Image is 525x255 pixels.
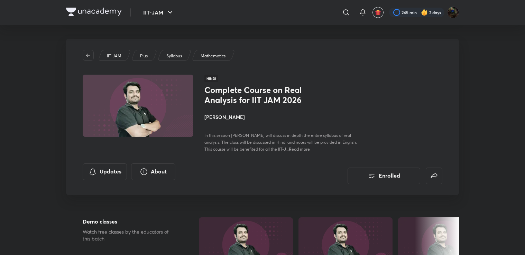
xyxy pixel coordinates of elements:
h4: [PERSON_NAME] [204,113,359,121]
p: Watch free classes by the educators of this batch [83,228,177,242]
span: Read more [289,146,310,152]
span: In this session [PERSON_NAME] will discuss in depth the entire syllabus of real analysis. The cla... [204,133,357,152]
button: false [426,168,442,184]
img: Company Logo [66,8,122,16]
p: IIT-JAM [107,53,121,59]
img: Shubham Deshmukh [447,7,459,18]
img: Thumbnail [82,74,194,138]
a: IIT-JAM [106,53,123,59]
button: Updates [83,163,127,180]
h5: Demo classes [83,217,177,226]
img: streak [421,9,428,16]
span: Hindi [204,75,218,82]
button: avatar [372,7,384,18]
button: About [131,163,175,180]
a: Company Logo [66,8,122,18]
button: IIT-JAM [139,6,178,19]
img: avatar [375,9,381,16]
p: Plus [140,53,148,59]
a: Syllabus [165,53,183,59]
p: Syllabus [166,53,182,59]
p: Mathematics [201,53,225,59]
button: Enrolled [348,168,420,184]
h1: Complete Course on Real Analysis for IIT JAM 2026 [204,85,317,105]
a: Mathematics [200,53,227,59]
a: Plus [139,53,149,59]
